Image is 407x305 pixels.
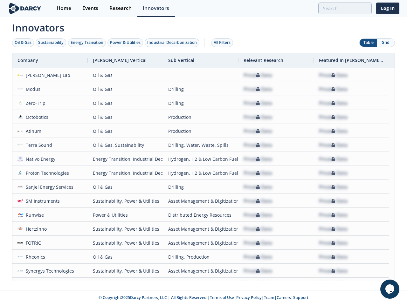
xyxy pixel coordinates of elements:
[17,268,23,274] img: 0133bb7e-1967-4e01-889f-d186a3c734a4
[319,124,348,138] div: Private Data
[319,180,348,194] div: Private Data
[38,40,64,45] div: Sustainability
[23,250,45,264] div: Rheonics
[319,222,348,236] div: Private Data
[168,124,233,138] div: Production
[264,295,274,300] a: Team
[244,166,272,180] div: Private Data
[17,57,38,63] span: Company
[9,295,398,301] p: © Copyright 2025 Darcy Partners, LLC | All Rights Reserved | | | | |
[168,82,233,96] div: Drilling
[93,208,158,222] div: Power & Utilities
[93,278,158,292] div: Power & Utilities
[93,264,158,278] div: Sustainability, Power & Utilities
[168,250,233,264] div: Drilling, Production
[319,166,348,180] div: Private Data
[244,96,272,110] div: Private Data
[168,110,233,124] div: Production
[93,124,158,138] div: Oil & Gas
[93,180,158,194] div: Oil & Gas
[319,194,348,208] div: Private Data
[319,250,348,264] div: Private Data
[17,184,23,190] img: sanjel.com.png
[319,110,348,124] div: Private Data
[93,166,158,180] div: Energy Transition, Industrial Decarbonization
[293,295,308,300] a: Support
[376,3,399,14] a: Log In
[23,96,46,110] div: Zero-Trip
[17,86,23,92] img: a5afd840-feb6-4328-8c69-739a799e54d1
[23,124,42,138] div: Atinum
[23,152,56,166] div: Nativo Energy
[93,236,158,250] div: Sustainability, Power & Utilities
[168,264,233,278] div: Asset Management & Digitization, Methane Emissions
[8,18,399,35] span: Innovators
[23,264,74,278] div: Synergys Technologies
[145,38,199,47] button: Industrial Decarbonization
[168,194,233,208] div: Asset Management & Digitization, Methane Emissions
[214,40,231,45] div: All Filters
[319,278,348,292] div: Private Data
[23,222,47,236] div: Hertzinno
[17,142,23,148] img: 6c1fd47e-a9de-4d25-b0ff-b9dbcf72eb3c
[147,40,197,45] div: Industrial Decarbonization
[82,6,98,11] div: Events
[23,110,49,124] div: Octobotics
[23,180,74,194] div: Sanjel Energy Services
[93,138,158,152] div: Oil & Gas, Sustainability
[319,152,348,166] div: Private Data
[8,3,42,14] img: logo-wide.svg
[277,295,291,300] a: Careers
[93,110,158,124] div: Oil & Gas
[244,68,272,82] div: Private Data
[17,226,23,232] img: 16488c1b-28fc-433c-aadc-2d4d45d7d3bc
[244,110,272,124] div: Private Data
[168,180,233,194] div: Drilling
[23,236,41,250] div: FOTRIC
[244,152,272,166] div: Private Data
[211,38,233,47] button: All Filters
[23,208,44,222] div: Runwise
[107,38,143,47] button: Power & Utilities
[93,82,158,96] div: Oil & Gas
[17,128,23,134] img: 45a0cbea-d989-4350-beef-8637b4f6d6e9
[168,96,233,110] div: Drilling
[319,208,348,222] div: Private Data
[93,194,158,208] div: Sustainability, Power & Utilities
[236,295,262,300] a: Privacy Policy
[244,124,272,138] div: Private Data
[244,236,272,250] div: Private Data
[244,180,272,194] div: Private Data
[244,82,272,96] div: Private Data
[68,38,106,47] button: Energy Transition
[93,222,158,236] div: Sustainability, Power & Utilities
[23,82,41,96] div: Modus
[17,100,23,106] img: 2e65efa3-6c94-415d-91a3-04c42e6548c1
[244,250,272,264] div: Private Data
[71,40,103,45] div: Energy Transition
[318,3,372,14] input: Advanced Search
[17,170,23,176] img: 9c95c6f0-4dc2-42bd-b77a-e8faea8af569
[244,208,272,222] div: Private Data
[244,57,283,63] span: Relevant Research
[168,278,233,292] div: Distributed Energy Resources, Transportation Electrification
[244,264,272,278] div: Private Data
[23,278,59,292] div: Fermata Energy
[17,72,23,78] img: f3daa296-edca-4246-95c9-a684112ce6f8
[93,68,158,82] div: Oil & Gas
[168,208,233,222] div: Distributed Energy Resources
[319,96,348,110] div: Private Data
[168,57,194,63] span: Sub Vertical
[23,166,69,180] div: Proton Technologies
[380,280,401,299] iframe: chat widget
[319,236,348,250] div: Private Data
[168,166,233,180] div: Hydrogen, H2 & Low Carbon Fuels
[377,39,395,47] button: Grid
[244,138,272,152] div: Private Data
[23,138,52,152] div: Terra Sound
[93,57,147,63] span: [PERSON_NAME] Vertical
[210,295,234,300] a: Terms of Use
[17,240,23,246] img: e41a9aca-1af1-479c-9b99-414026293702
[319,82,348,96] div: Private Data
[143,6,169,11] div: Innovators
